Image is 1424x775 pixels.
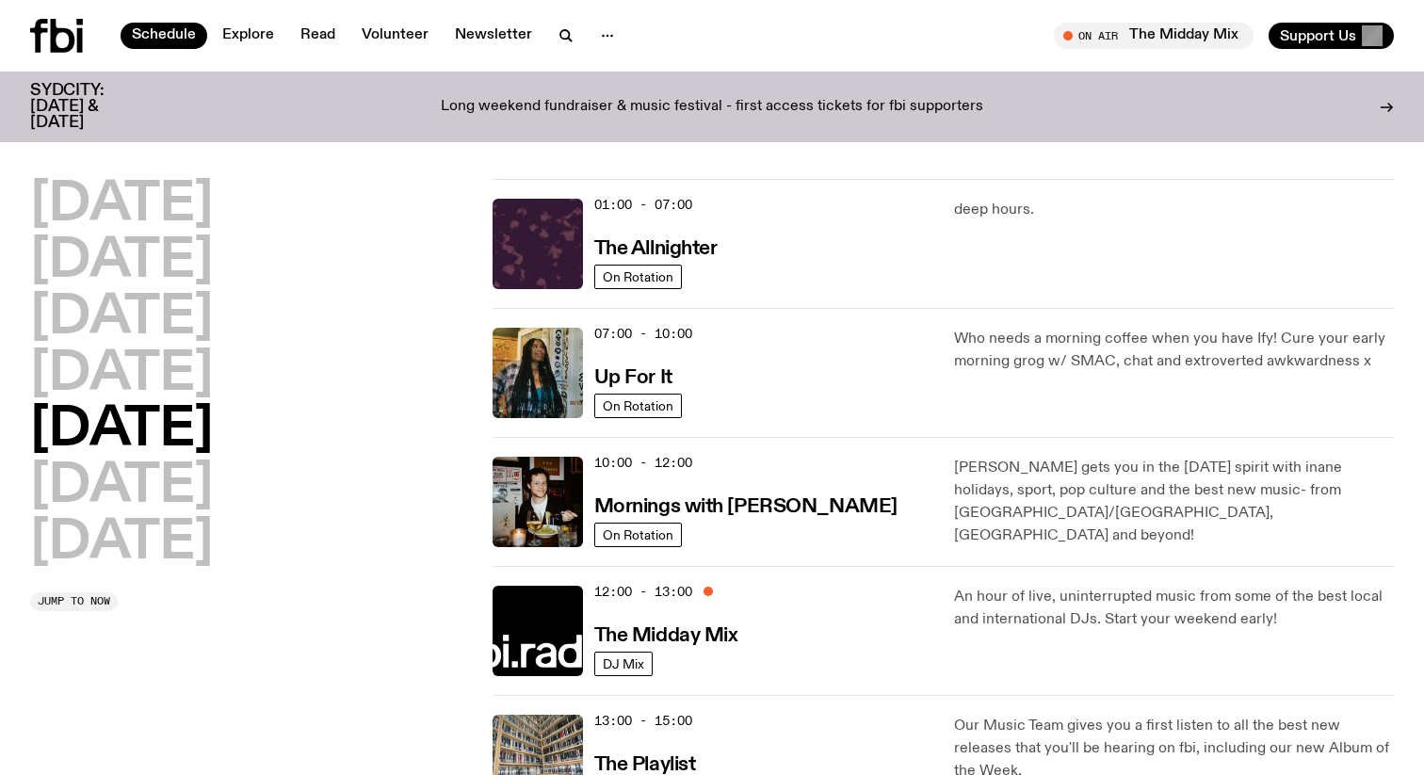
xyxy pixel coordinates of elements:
span: DJ Mix [603,656,644,670]
p: Who needs a morning coffee when you have Ify! Cure your early morning grog w/ SMAC, chat and extr... [954,328,1394,373]
a: Schedule [121,23,207,49]
img: Sam blankly stares at the camera, brightly lit by a camera flash wearing a hat collared shirt and... [493,457,583,547]
button: On AirThe Midday Mix [1054,23,1254,49]
p: An hour of live, uninterrupted music from some of the best local and international DJs. Start you... [954,586,1394,631]
a: Explore [211,23,285,49]
a: Read [289,23,347,49]
a: Newsletter [444,23,543,49]
span: On Rotation [603,398,673,412]
button: Jump to now [30,592,118,611]
h3: The Allnighter [594,239,718,259]
button: [DATE] [30,460,213,513]
a: Volunteer [350,23,440,49]
a: The Midday Mix [594,622,738,646]
span: 12:00 - 13:00 [594,583,692,601]
span: On Rotation [603,269,673,283]
span: On Rotation [603,527,673,541]
span: Support Us [1280,27,1356,44]
button: [DATE] [30,404,213,457]
h3: SYDCITY: [DATE] & [DATE] [30,83,151,131]
h3: The Midday Mix [594,626,738,646]
p: deep hours. [954,199,1394,221]
span: Jump to now [38,596,110,606]
button: [DATE] [30,517,213,570]
a: The Allnighter [594,235,718,259]
span: 13:00 - 15:00 [594,712,692,730]
h3: Mornings with [PERSON_NAME] [594,497,898,517]
button: [DATE] [30,348,213,401]
a: The Playlist [594,751,696,775]
a: On Rotation [594,265,682,289]
p: Long weekend fundraiser & music festival - first access tickets for fbi supporters [441,99,983,116]
span: 01:00 - 07:00 [594,196,692,214]
img: Ify - a Brown Skin girl with black braided twists, looking up to the side with her tongue stickin... [493,328,583,418]
button: [DATE] [30,179,213,232]
button: [DATE] [30,235,213,288]
a: Mornings with [PERSON_NAME] [594,493,898,517]
span: 10:00 - 12:00 [594,454,692,472]
a: On Rotation [594,523,682,547]
a: DJ Mix [594,652,653,676]
h3: The Playlist [594,755,696,775]
span: 07:00 - 10:00 [594,325,692,343]
h3: Up For It [594,368,672,388]
a: Up For It [594,364,672,388]
a: On Rotation [594,394,682,418]
button: Support Us [1269,23,1394,49]
button: [DATE] [30,292,213,345]
p: [PERSON_NAME] gets you in the [DATE] spirit with inane holidays, sport, pop culture and the best ... [954,457,1394,547]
